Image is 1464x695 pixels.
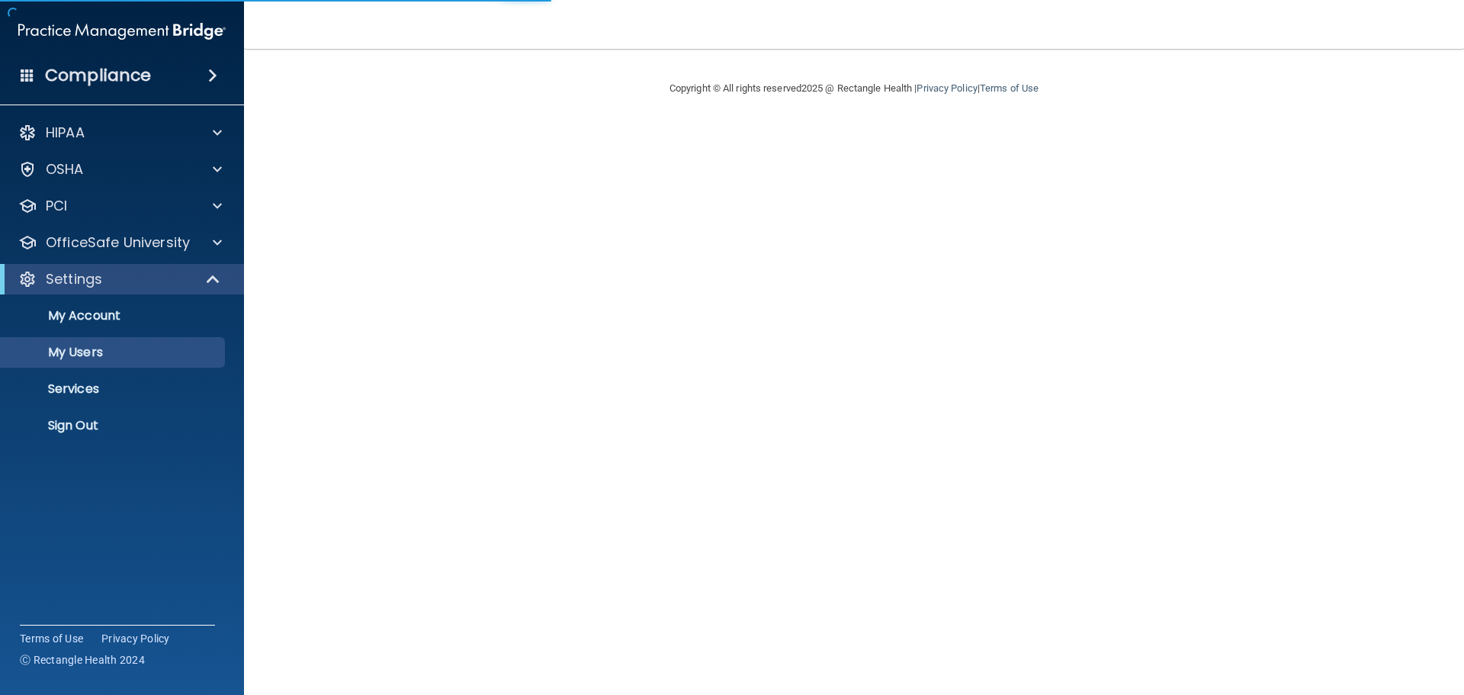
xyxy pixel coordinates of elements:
[18,233,222,252] a: OfficeSafe University
[45,65,151,86] h4: Compliance
[10,345,218,360] p: My Users
[101,631,170,646] a: Privacy Policy
[18,16,226,47] img: PMB logo
[20,631,83,646] a: Terms of Use
[46,160,84,179] p: OSHA
[917,82,977,94] a: Privacy Policy
[1200,587,1446,648] iframe: Drift Widget Chat Controller
[18,197,222,215] a: PCI
[980,82,1039,94] a: Terms of Use
[10,381,218,397] p: Services
[576,64,1132,113] div: Copyright © All rights reserved 2025 @ Rectangle Health | |
[46,197,67,215] p: PCI
[10,308,218,323] p: My Account
[20,652,145,668] span: Ⓒ Rectangle Health 2024
[46,124,85,142] p: HIPAA
[18,124,222,142] a: HIPAA
[18,160,222,179] a: OSHA
[46,233,190,252] p: OfficeSafe University
[18,270,221,288] a: Settings
[10,418,218,433] p: Sign Out
[46,270,102,288] p: Settings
